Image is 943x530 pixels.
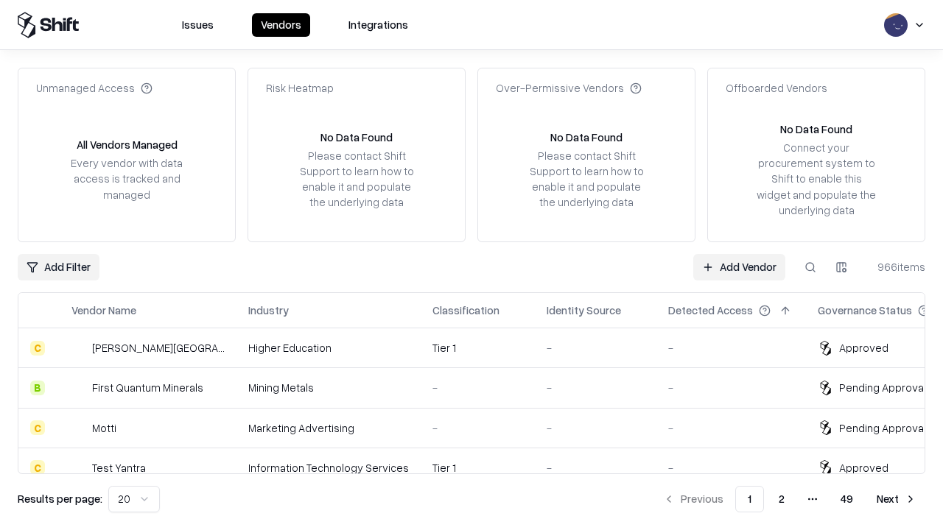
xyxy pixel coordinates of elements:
[92,380,203,395] div: First Quantum Minerals
[432,303,499,318] div: Classification
[30,460,45,475] div: C
[30,381,45,395] div: B
[547,460,645,476] div: -
[550,130,623,145] div: No Data Found
[547,420,645,436] div: -
[755,140,877,218] div: Connect your procurement system to Shift to enable this widget and populate the underlying data
[868,486,925,512] button: Next
[668,303,753,318] div: Detected Access
[71,341,86,356] img: Reichman University
[780,121,852,137] div: No Data Found
[295,148,418,211] div: Please contact Shift Support to learn how to enable it and populate the underlying data
[71,460,86,475] img: Test Yantra
[668,380,794,395] div: -
[496,80,642,96] div: Over-Permissive Vendors
[839,340,888,356] div: Approved
[248,380,409,395] div: Mining Metals
[547,340,645,356] div: -
[525,148,648,211] div: Please contact Shift Support to learn how to enable it and populate the underlying data
[432,380,523,395] div: -
[839,380,926,395] div: Pending Approval
[668,460,794,476] div: -
[320,130,393,145] div: No Data Found
[248,340,409,356] div: Higher Education
[248,460,409,476] div: Information Technology Services
[726,80,827,96] div: Offboarded Vendors
[547,303,621,318] div: Identity Source
[71,303,136,318] div: Vendor Name
[432,340,523,356] div: Tier 1
[248,420,409,436] div: Marketing Advertising
[71,381,86,395] img: First Quantum Minerals
[693,254,785,280] a: Add Vendor
[252,13,310,37] button: Vendors
[432,460,523,476] div: Tier 1
[668,340,794,356] div: -
[866,259,925,275] div: 966 items
[767,486,796,512] button: 2
[30,341,45,356] div: C
[735,486,764,512] button: 1
[92,420,116,436] div: Motti
[340,13,417,37] button: Integrations
[92,460,146,476] div: Test Yantra
[66,155,188,202] div: Every vendor with data access is tracked and managed
[248,303,289,318] div: Industry
[266,80,334,96] div: Risk Heatmap
[432,420,523,436] div: -
[839,460,888,476] div: Approved
[547,380,645,395] div: -
[71,420,86,435] img: Motti
[18,254,99,280] button: Add Filter
[30,420,45,435] div: C
[77,137,178,152] div: All Vendors Managed
[173,13,222,37] button: Issues
[36,80,153,96] div: Unmanaged Access
[839,420,926,436] div: Pending Approval
[92,340,225,356] div: [PERSON_NAME][GEOGRAPHIC_DATA]
[668,420,794,436] div: -
[829,486,865,512] button: 49
[818,303,912,318] div: Governance Status
[18,491,102,506] p: Results per page:
[654,486,925,512] nav: pagination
